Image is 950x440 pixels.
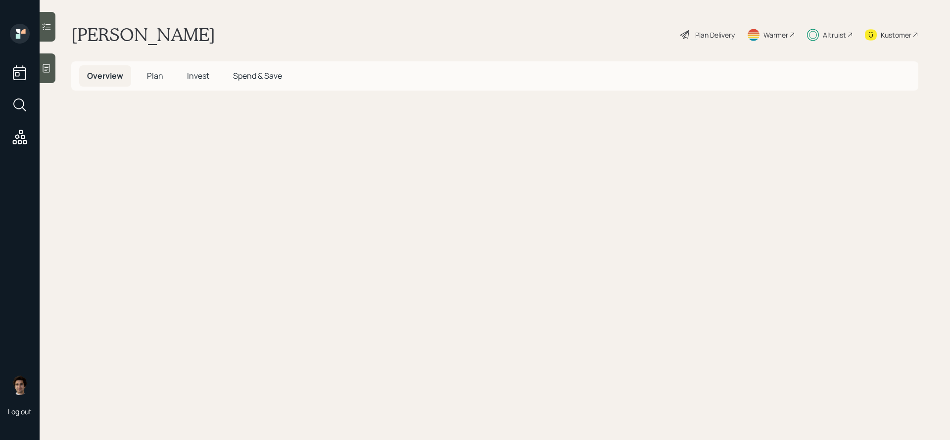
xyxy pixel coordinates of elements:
[10,375,30,395] img: harrison-schaefer-headshot-2.png
[87,70,123,81] span: Overview
[147,70,163,81] span: Plan
[695,30,735,40] div: Plan Delivery
[763,30,788,40] div: Warmer
[233,70,282,81] span: Spend & Save
[881,30,911,40] div: Kustomer
[8,407,32,416] div: Log out
[71,24,215,46] h1: [PERSON_NAME]
[823,30,846,40] div: Altruist
[187,70,209,81] span: Invest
